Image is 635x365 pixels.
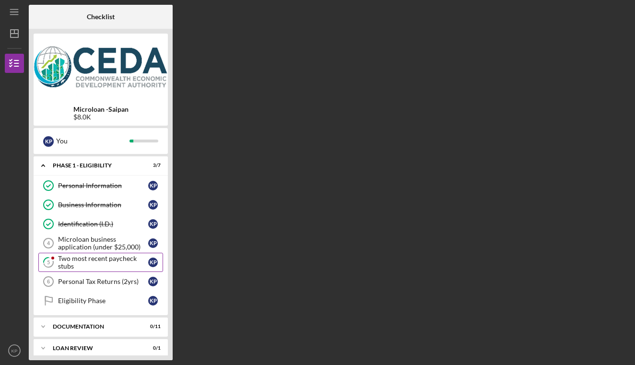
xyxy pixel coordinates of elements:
[53,345,137,351] div: Loan Review
[58,201,148,209] div: Business Information
[53,163,137,168] div: Phase 1 - Eligibility
[148,181,158,190] div: K P
[34,38,168,96] img: Product logo
[38,234,163,253] a: 4Microloan business application (under $25,000)KP
[58,255,148,270] div: Two most recent paycheck stubs
[143,345,161,351] div: 0 / 1
[148,219,158,229] div: K P
[5,341,24,360] button: KP
[148,296,158,306] div: K P
[58,278,148,285] div: Personal Tax Returns (2yrs)
[143,324,161,330] div: 0 / 11
[73,106,129,113] b: Microloan -Saipan
[143,163,161,168] div: 3 / 7
[38,253,163,272] a: 5Two most recent paycheck stubsKP
[53,324,137,330] div: Documentation
[38,176,163,195] a: Personal InformationKP
[148,238,158,248] div: K P
[47,259,50,266] tspan: 5
[148,200,158,210] div: K P
[38,291,163,310] a: Eligibility PhaseKP
[58,182,148,189] div: Personal Information
[47,279,50,284] tspan: 6
[58,235,148,251] div: Microloan business application (under $25,000)
[47,240,50,246] tspan: 4
[58,220,148,228] div: Identification (I.D.)
[38,214,163,234] a: Identification (I.D.)KP
[56,133,129,149] div: You
[38,272,163,291] a: 6Personal Tax Returns (2yrs)KP
[148,258,158,267] div: K P
[12,348,18,353] text: KP
[43,136,54,147] div: K P
[73,113,129,121] div: $8.0K
[148,277,158,286] div: K P
[58,297,148,305] div: Eligibility Phase
[87,13,115,21] b: Checklist
[38,195,163,214] a: Business InformationKP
